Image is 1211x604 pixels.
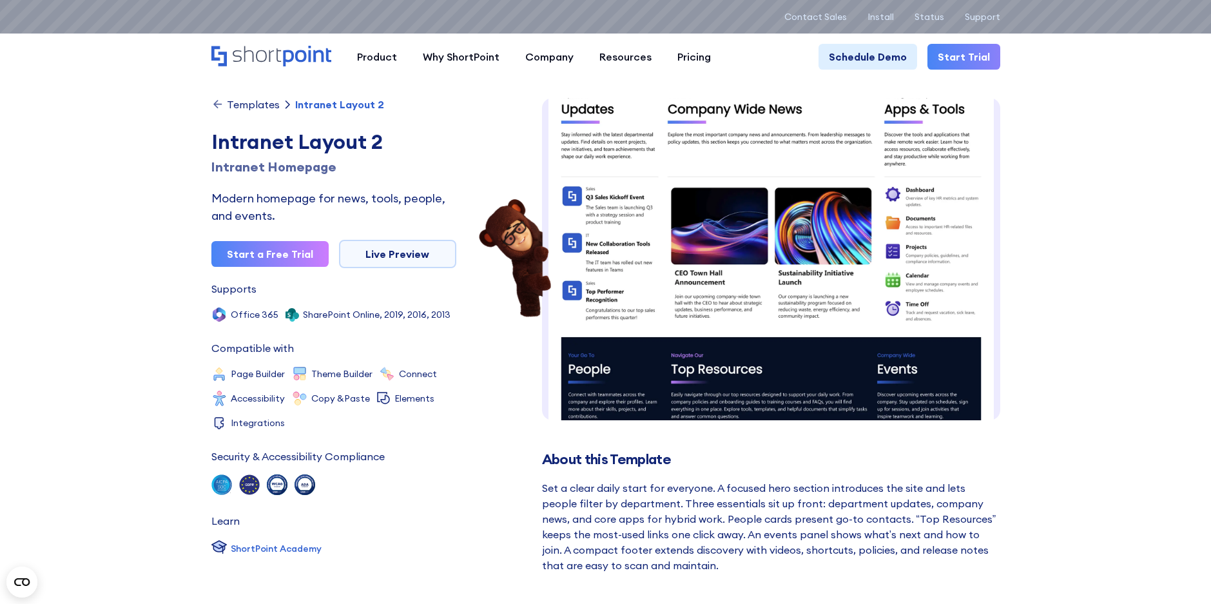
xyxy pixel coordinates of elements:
[211,516,240,526] div: Learn
[227,99,280,110] div: Templates
[311,394,370,403] div: Copy &Paste
[542,480,1000,573] div: Set a clear daily start for everyone. A focused hero section introduces the site and lets people ...
[423,49,499,64] div: Why ShortPoint
[819,44,917,70] a: Schedule Demo
[211,343,294,353] div: Compatible with
[867,12,894,22] a: Install
[303,310,450,319] div: SharePoint Online, 2019, 2016, 2013
[231,418,285,427] div: Integrations
[211,474,232,495] img: soc 2
[211,157,456,177] h1: Intranet Homepage
[979,454,1211,604] iframe: Chat Widget
[394,394,434,403] div: Elements
[231,310,278,319] div: Office 365
[211,451,385,462] div: Security & Accessibility Compliance
[311,369,373,378] div: Theme Builder
[965,12,1000,22] a: Support
[399,369,437,378] div: Connect
[211,126,456,157] div: Intranet Layout 2
[211,539,322,558] a: ShortPoint Academy
[357,49,397,64] div: Product
[664,44,724,70] a: Pricing
[542,451,1000,467] h2: About this Template
[784,12,847,22] a: Contact Sales
[6,567,37,598] button: Open CMP widget
[410,44,512,70] a: Why ShortPoint
[295,99,384,110] div: Intranet Layout 2
[231,542,322,556] div: ShortPoint Academy
[339,240,456,268] a: Live Preview
[599,49,652,64] div: Resources
[344,44,410,70] a: Product
[211,284,257,294] div: Supports
[231,369,285,378] div: Page Builder
[525,49,574,64] div: Company
[211,98,280,111] a: Templates
[211,46,331,68] a: Home
[927,44,1000,70] a: Start Trial
[915,12,944,22] a: Status
[211,190,456,224] div: Modern homepage for news, tools, people, and events.
[677,49,711,64] div: Pricing
[512,44,586,70] a: Company
[586,44,664,70] a: Resources
[231,394,285,403] div: Accessibility
[211,241,329,267] a: Start a Free Trial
